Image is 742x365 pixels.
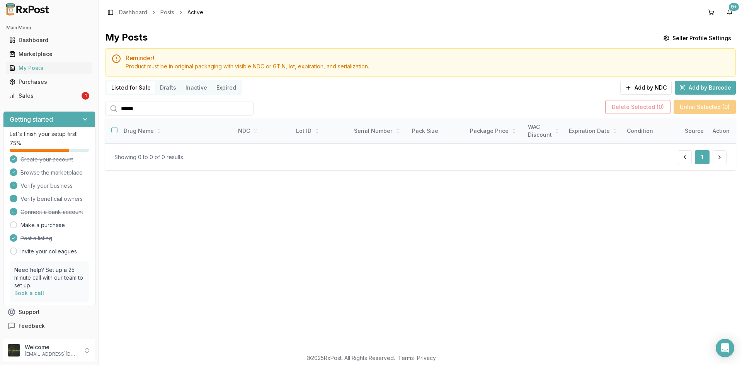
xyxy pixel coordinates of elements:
a: Purchases [6,75,92,89]
button: Sales1 [3,90,95,102]
div: Open Intercom Messenger [716,339,734,357]
button: My Posts [3,62,95,74]
button: Marketplace [3,48,95,60]
button: Feedback [3,319,95,333]
div: My Posts [9,64,89,72]
div: 9+ [729,3,739,11]
button: Inactive [181,81,212,94]
a: My Posts [6,61,92,75]
div: Drug Name [124,127,227,135]
div: Lot ID [296,127,345,135]
span: Verify your business [20,182,73,190]
button: Support [3,305,95,319]
button: Add by NDC [620,81,672,95]
a: Dashboard [119,8,147,16]
a: Invite your colleagues [20,248,77,255]
p: Need help? Set up a 25 minute call with our team to set up. [14,266,84,289]
div: Showing 0 to 0 of 0 results [114,153,183,161]
a: Posts [160,8,174,16]
th: Condition [622,119,680,144]
a: Make a purchase [20,221,65,229]
button: 9+ [723,6,736,19]
div: Serial Number [354,127,403,135]
a: Dashboard [6,33,92,47]
span: Create your account [20,156,73,163]
div: Marketplace [9,50,89,58]
div: 1 [82,92,89,100]
a: Book a call [14,290,44,296]
div: Product must be in original packaging with visible NDC or GTIN, lot, expiration, and serialization. [126,63,729,70]
a: Terms [398,355,414,361]
button: Dashboard [3,34,95,46]
h3: Getting started [10,115,53,124]
div: Package Price [470,127,519,135]
span: Connect a bank account [20,208,83,216]
div: WAC Discount [528,123,560,139]
button: Add by Barcode [675,81,736,95]
span: Post a listing [20,234,52,242]
div: My Posts [105,31,148,45]
button: Purchases [3,76,95,88]
a: Marketplace [6,47,92,61]
div: Expiration Date [569,127,618,135]
button: 1 [695,150,710,164]
a: Sales1 [6,89,92,103]
button: Expired [212,81,241,94]
h5: Reminder! [126,55,729,61]
th: Pack Size [407,119,465,144]
p: [EMAIL_ADDRESS][DOMAIN_NAME] [25,351,78,357]
span: Active [187,8,203,16]
a: Privacy [417,355,436,361]
h2: Main Menu [6,25,92,31]
div: NDC [238,127,287,135]
img: User avatar [8,344,20,357]
img: RxPost Logo [3,3,53,15]
div: Purchases [9,78,89,86]
p: Let's finish your setup first! [10,130,89,138]
span: Verify beneficial owners [20,195,83,203]
th: Action [706,119,736,144]
nav: breadcrumb [119,8,203,16]
button: Seller Profile Settings [659,31,736,45]
div: Source [685,127,714,135]
div: Sales [9,92,80,100]
button: Drafts [155,81,181,94]
div: Dashboard [9,36,89,44]
span: 75 % [10,139,21,147]
button: Listed for Sale [107,81,155,94]
p: Welcome [25,343,78,351]
span: Browse the marketplace [20,169,83,177]
span: Feedback [19,322,45,330]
